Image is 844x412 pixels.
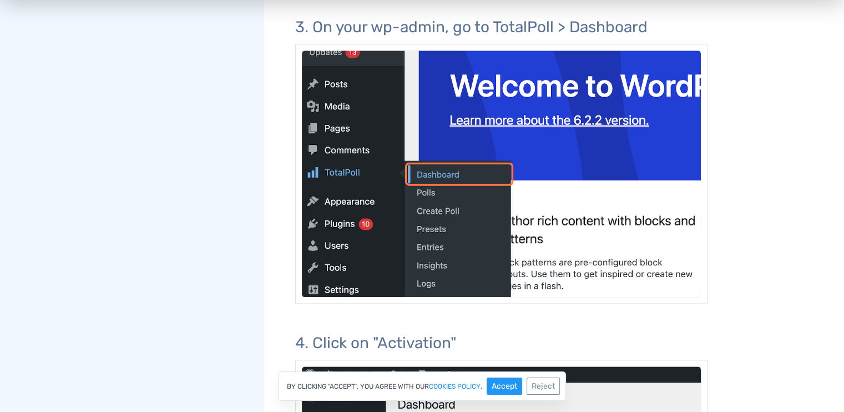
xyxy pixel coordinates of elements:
a: cookies policy [429,383,481,390]
button: Accept [487,378,522,395]
button: Reject [527,378,560,395]
div: By clicking "Accept", you agree with our . [278,371,566,401]
h3: 4. Click on "Activation" [295,335,707,352]
h3: 3. On your wp-admin, go to TotalPoll > Dashboard [295,19,707,36]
